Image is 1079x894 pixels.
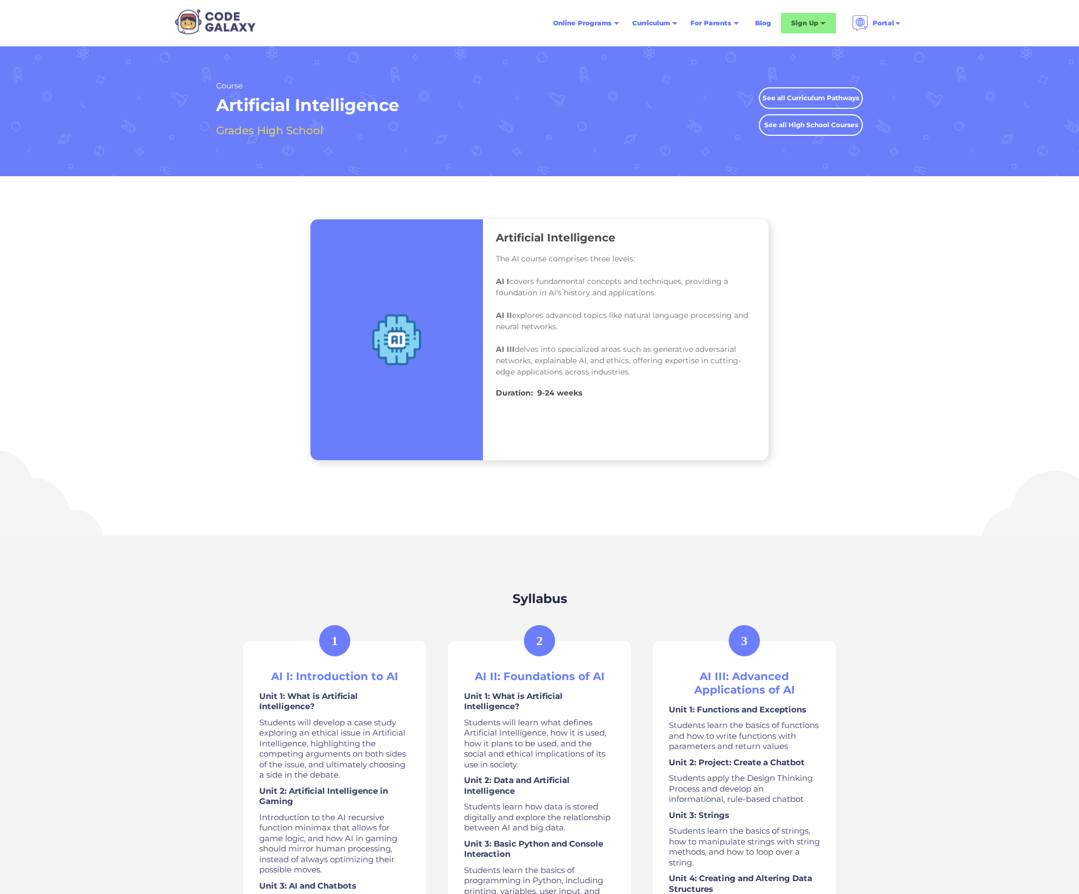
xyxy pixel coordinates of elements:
[759,87,863,109] a: See all Curriculum Pathways
[971,462,1079,538] img: Cloud Illustration
[873,18,894,29] div: Portal
[513,590,567,608] h2: Syllabus
[669,670,820,697] h3: AI III: Advanced Applications of AI
[259,691,358,712] strong: Unit 1: What is Artificial Intelligence?
[496,310,512,320] strong: AI II
[259,670,410,683] h3: AI I: Introduction to AI
[259,786,388,807] strong: Unit 2: Artificial Intelligence in Gaming
[259,717,410,780] p: Students will develop a case study exploring an ethical issue in Artificial Intelligence, highlig...
[496,231,615,245] h3: Artificial Intelligence
[669,773,820,805] p: Students apply the Design Thinking Process and develop an informational, rule-based chatbot
[464,801,615,833] p: Students learn how data is stored digitally and explore the relationship between AI and big data.
[669,810,820,821] p: ‍
[464,717,615,770] p: Students will learn what defines Artificial Intelligence, how it is used, how it plans to be used...
[331,634,338,647] div: 1
[464,670,615,683] h3: AI II: Foundations of AI
[259,691,410,712] p: ‍ ‍
[669,757,805,767] strong: Unit 2: Project: Create a Chatbot
[259,881,356,891] strong: Unit 3: AI and Chatbots
[690,18,731,29] div: For Parents
[759,114,863,136] a: See all High School Courses
[496,386,533,399] h4: Duration:
[216,121,254,140] h4: Grades
[259,786,410,807] p: ‍
[791,18,818,29] div: Sign Up
[669,704,806,715] strong: Unit 1: Functions and Exceptions
[741,634,748,647] div: 3
[496,253,756,378] p: The AI course comprises three levels: covers fundamental concepts and techniques, providing a fou...
[464,691,563,712] strong: Unit 1: What is Artificial Intelligence?
[669,873,812,894] strong: Unit 4: Creating and Altering Data Structures
[536,634,543,647] div: 2
[553,18,612,29] div: Online Programs
[216,81,399,91] h2: Course
[216,94,399,116] h1: Artificial Intelligence
[464,775,570,796] strong: Unit 2: Data and Artificial Intelligence
[259,812,410,875] p: Introduction to the AI recursive function minimax that allows for game logic, and how AI in gamin...
[537,386,582,399] h4: 9-24 weeks
[464,838,603,860] strong: Unit 3: Basic Python and Console Interaction
[632,18,670,29] div: Curriculum
[257,121,323,140] h4: High School
[669,826,820,868] p: Students learn the basics of strings, how to manipulate strings with string methods, and how to l...
[496,276,509,286] strong: AI I
[749,13,778,33] a: Blog
[669,810,729,820] strong: Unit 3: Strings
[496,344,515,354] strong: AI III
[669,720,820,752] p: Students learn the basics of functions and how to write functions with parameters and return values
